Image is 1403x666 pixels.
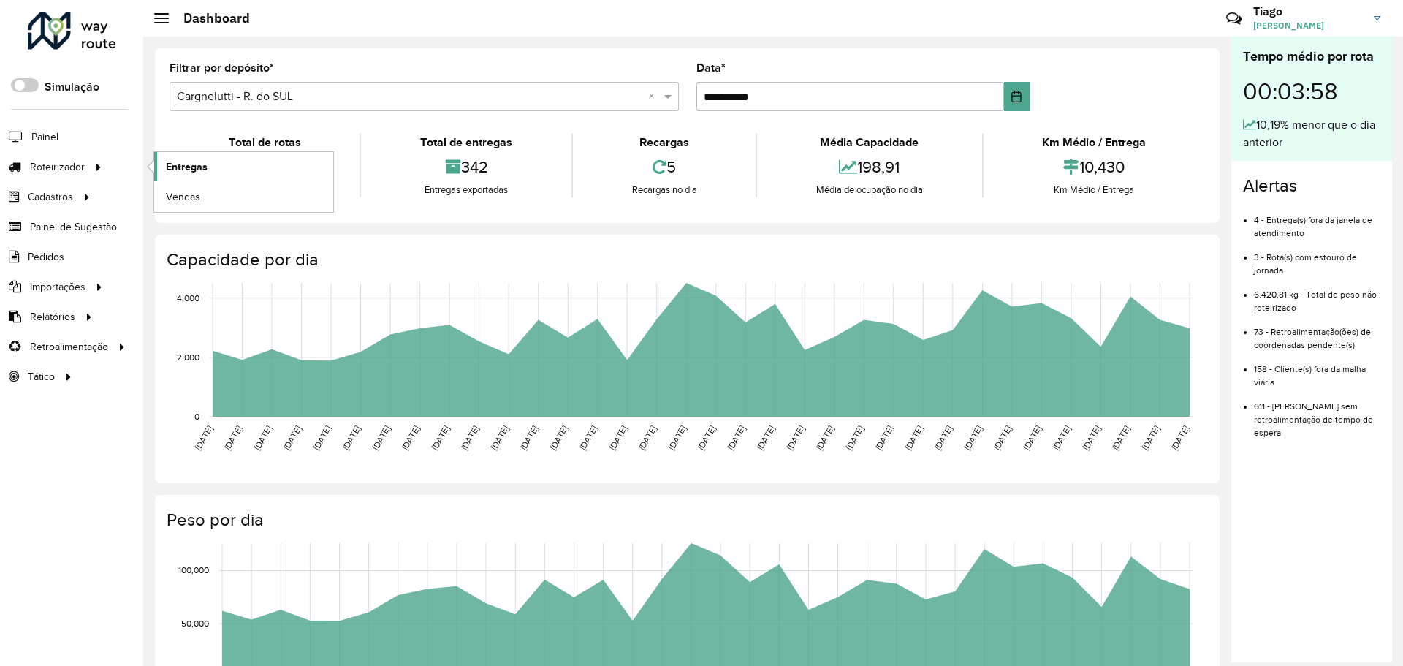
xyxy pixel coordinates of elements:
text: [DATE] [430,424,451,452]
text: [DATE] [222,424,243,452]
span: Painel de Sugestão [30,219,117,235]
a: Entregas [154,152,333,181]
text: [DATE] [696,424,717,452]
text: [DATE] [844,424,865,452]
li: 4 - Entrega(s) fora da janela de atendimento [1254,203,1380,240]
text: [DATE] [873,424,894,452]
div: 00:03:58 [1243,67,1380,116]
text: [DATE] [726,424,747,452]
div: Tempo médio por rota [1243,47,1380,67]
li: 6.420,81 kg - Total de peso não roteirizado [1254,277,1380,314]
text: [DATE] [755,424,776,452]
button: Choose Date [1004,82,1030,111]
text: [DATE] [636,424,658,452]
text: [DATE] [1081,424,1102,452]
div: 342 [365,151,567,183]
text: [DATE] [903,424,924,452]
text: [DATE] [370,424,392,452]
label: Simulação [45,78,99,96]
text: [DATE] [814,424,835,452]
text: 50,000 [181,618,209,628]
span: Importações [30,279,85,295]
li: 158 - Cliente(s) fora da malha viária [1254,352,1380,389]
li: 611 - [PERSON_NAME] sem retroalimentação de tempo de espera [1254,389,1380,439]
text: [DATE] [1051,424,1072,452]
span: Pedidos [28,249,64,265]
text: [DATE] [962,424,984,452]
span: Tático [28,369,55,385]
h4: Peso por dia [167,510,1205,531]
text: [DATE] [1140,424,1161,452]
h3: Tiago [1253,4,1363,18]
span: Cadastros [28,189,73,205]
text: 4,000 [177,293,199,303]
div: Recargas no dia [577,183,752,197]
text: [DATE] [252,424,273,452]
div: Total de rotas [173,134,356,151]
div: Entregas exportadas [365,183,567,197]
text: 0 [194,412,199,421]
div: Km Médio / Entrega [987,134,1201,151]
a: Vendas [154,182,333,211]
text: 2,000 [177,352,199,362]
h2: Dashboard [169,10,250,26]
div: Média de ocupação no dia [761,183,978,197]
span: Roteirizador [30,159,85,175]
text: [DATE] [281,424,303,452]
span: Vendas [166,189,200,205]
h4: Alertas [1243,175,1380,197]
a: Contato Rápido [1218,3,1250,34]
text: [DATE] [577,424,598,452]
text: [DATE] [607,424,628,452]
text: [DATE] [992,424,1013,452]
text: [DATE] [785,424,806,452]
label: Filtrar por depósito [170,59,274,77]
text: [DATE] [341,424,362,452]
div: 5 [577,151,752,183]
text: [DATE] [1110,424,1131,452]
span: Relatórios [30,309,75,325]
text: [DATE] [548,424,569,452]
span: Clear all [648,88,661,105]
div: 10,19% menor que o dia anterior [1243,116,1380,151]
text: [DATE] [400,424,421,452]
text: [DATE] [193,424,214,452]
text: [DATE] [489,424,510,452]
div: 10,430 [987,151,1201,183]
div: Média Capacidade [761,134,978,151]
label: Data [696,59,726,77]
text: [DATE] [932,424,954,452]
span: Painel [31,129,58,145]
span: [PERSON_NAME] [1253,19,1363,32]
div: Km Médio / Entrega [987,183,1201,197]
text: [DATE] [311,424,332,452]
span: Entregas [166,159,208,175]
text: [DATE] [1022,424,1043,452]
li: 73 - Retroalimentação(ões) de coordenadas pendente(s) [1254,314,1380,352]
text: [DATE] [459,424,480,452]
div: Recargas [577,134,752,151]
span: Retroalimentação [30,339,108,355]
h4: Capacidade por dia [167,249,1205,270]
text: [DATE] [1169,424,1190,452]
text: 100,000 [178,566,209,575]
text: [DATE] [666,424,688,452]
div: 198,91 [761,151,978,183]
text: [DATE] [518,424,539,452]
li: 3 - Rota(s) com estouro de jornada [1254,240,1380,277]
div: Total de entregas [365,134,567,151]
